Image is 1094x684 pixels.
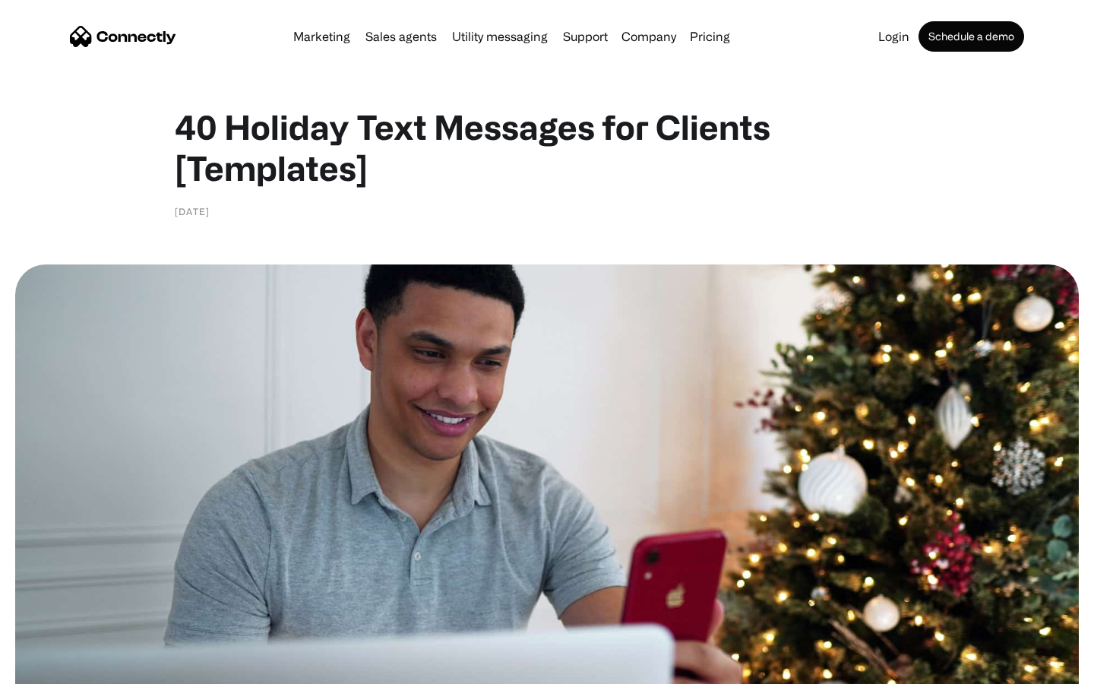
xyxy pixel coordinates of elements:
aside: Language selected: English [15,657,91,679]
div: Company [617,26,681,47]
a: Sales agents [359,30,443,43]
div: Company [621,26,676,47]
ul: Language list [30,657,91,679]
a: Login [872,30,915,43]
a: home [70,25,176,48]
a: Pricing [684,30,736,43]
a: Utility messaging [446,30,554,43]
a: Schedule a demo [919,21,1024,52]
a: Marketing [287,30,356,43]
div: [DATE] [175,204,210,219]
h1: 40 Holiday Text Messages for Clients [Templates] [175,106,919,188]
a: Support [557,30,614,43]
